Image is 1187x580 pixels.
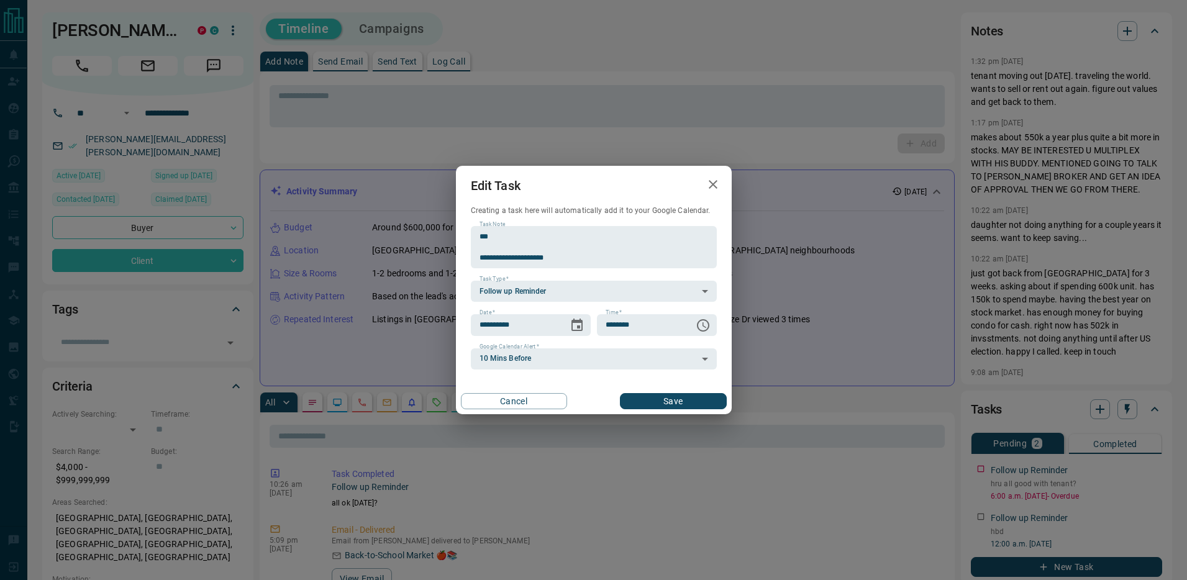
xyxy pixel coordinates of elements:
div: 10 Mins Before [471,348,717,369]
button: Cancel [461,393,567,409]
label: Time [606,309,622,317]
p: Creating a task here will automatically add it to your Google Calendar. [471,206,717,216]
button: Choose date, selected date is Nov 18, 2025 [565,313,589,338]
label: Date [480,309,495,317]
button: Save [620,393,726,409]
div: Follow up Reminder [471,281,717,302]
h2: Edit Task [456,166,535,206]
label: Task Type [480,275,509,283]
label: Google Calendar Alert [480,343,539,351]
label: Task Note [480,220,505,229]
button: Choose time, selected time is 6:00 AM [691,313,716,338]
